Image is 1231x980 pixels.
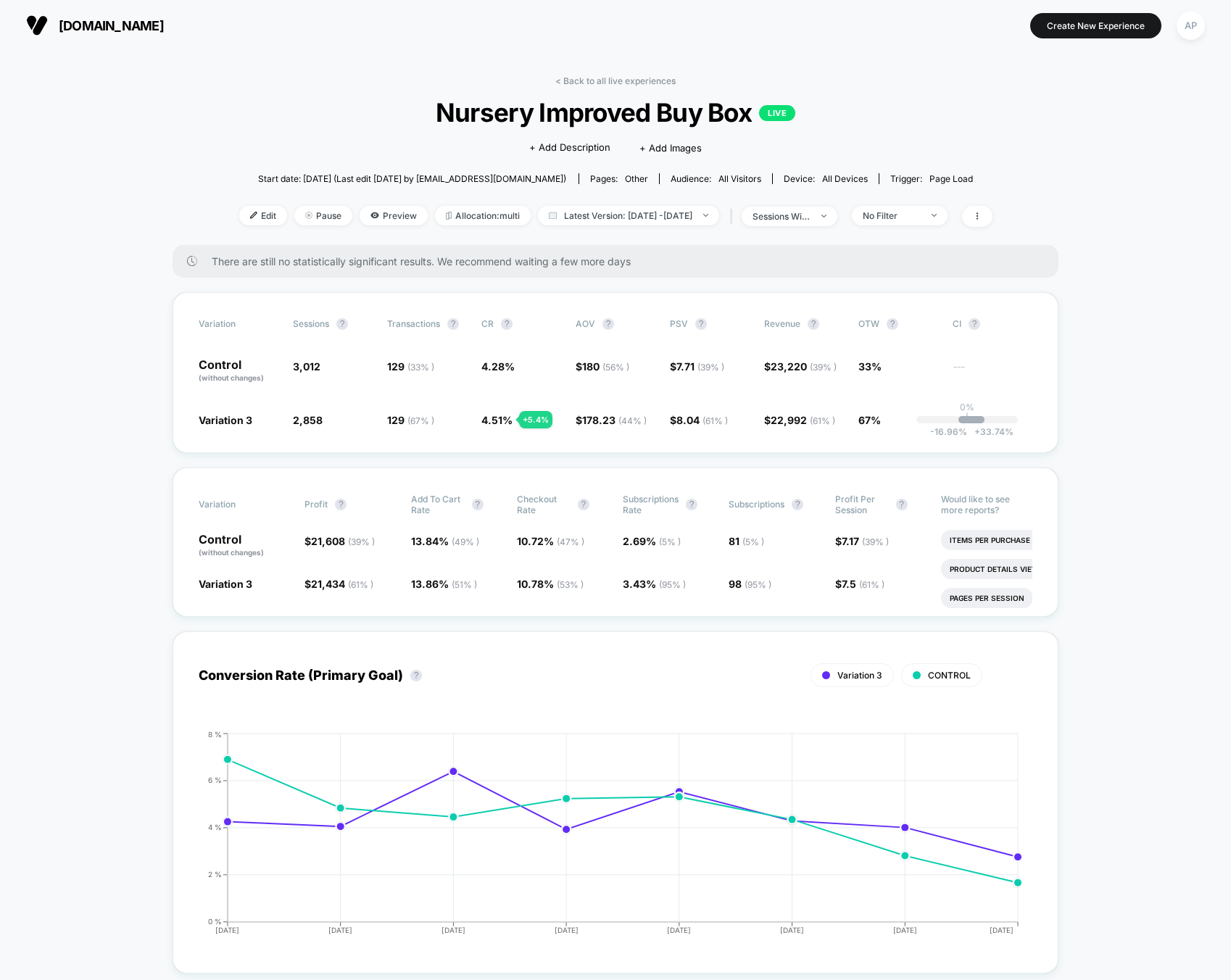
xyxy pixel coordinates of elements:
[771,414,835,426] span: 22,992
[184,730,1018,947] div: CONVERSION_RATE
[293,318,329,329] span: Sessions
[549,212,557,219] img: calendar
[472,499,484,510] button: ?
[974,426,980,437] span: +
[582,360,629,373] span: 180
[695,318,707,330] button: ?
[293,360,320,373] span: 3,012
[529,141,610,155] span: + Add Description
[199,318,278,330] span: Variation
[576,360,629,373] span: $
[966,412,969,423] p: |
[670,360,724,373] span: $
[771,360,837,373] span: 23,220
[557,579,584,590] span: ( 53 % )
[336,318,348,330] button: ?
[953,318,1032,330] span: CI
[481,414,513,426] span: 4.51 %
[538,206,719,225] span: Latest Version: [DATE] - [DATE]
[808,318,819,330] button: ?
[676,414,728,426] span: 8.04
[893,926,917,934] tspan: [DATE]
[411,578,477,590] span: 13.86 %
[199,494,278,515] span: Variation
[199,533,290,558] p: Control
[941,588,1033,608] li: Pages Per Session
[745,579,771,590] span: ( 95 % )
[576,318,595,329] span: AOV
[960,402,974,412] p: 0%
[753,211,811,222] div: sessions with impression
[810,415,835,426] span: ( 61 % )
[764,360,837,373] span: $
[590,173,648,184] div: Pages:
[671,173,761,184] div: Audience:
[670,414,728,426] span: $
[941,494,1032,515] p: Would like to see more reports?
[718,173,761,184] span: All Visitors
[1030,13,1161,38] button: Create New Experience
[1177,12,1205,40] div: AP
[407,362,434,373] span: ( 33 % )
[929,173,973,184] span: Page Load
[835,578,884,590] span: $
[676,360,724,373] span: 7.71
[941,530,1039,550] li: Items Per Purchase
[602,318,614,330] button: ?
[670,318,688,329] span: PSV
[729,499,784,510] span: Subscriptions
[212,255,1029,267] span: There are still no statistically significant results. We recommend waiting a few more days
[387,414,434,426] span: 129
[59,18,164,33] span: [DOMAIN_NAME]
[411,494,465,515] span: Add To Cart Rate
[555,926,579,934] tspan: [DATE]
[208,870,222,879] tspan: 2 %
[792,499,803,510] button: ?
[639,142,702,154] span: + Add Images
[862,536,889,547] span: ( 39 % )
[387,360,434,373] span: 129
[858,318,938,330] span: OTW
[726,206,742,227] span: |
[199,548,264,557] span: (without changes)
[258,173,566,184] span: Start date: [DATE] (Last edit [DATE] by [EMAIL_ADDRESS][DOMAIN_NAME])
[842,578,884,590] span: 7.5
[311,535,375,547] span: 21,608
[702,415,728,426] span: ( 61 % )
[311,578,373,590] span: 21,434
[863,210,921,221] div: No Filter
[304,535,375,547] span: $
[576,414,647,426] span: $
[667,926,691,934] tspan: [DATE]
[447,318,459,330] button: ?
[582,414,647,426] span: 178.23
[305,212,312,219] img: end
[932,214,937,217] img: end
[452,579,477,590] span: ( 51 % )
[890,173,973,184] div: Trigger:
[842,535,889,547] span: 7.17
[411,535,479,547] span: 13.84 %
[837,670,882,681] span: Variation 3
[858,360,882,373] span: 33%
[387,318,440,329] span: Transactions
[887,318,898,330] button: ?
[659,579,686,590] span: ( 95 % )
[729,578,771,590] span: 98
[517,535,584,547] span: 10.72 %
[835,535,889,547] span: $
[697,362,724,373] span: ( 39 % )
[481,360,515,373] span: 4.28 %
[703,214,708,217] img: end
[519,411,552,428] div: + 5.4 %
[239,206,287,225] span: Edit
[1172,11,1209,41] button: AP
[452,536,479,547] span: ( 49 % )
[407,415,434,426] span: ( 67 % )
[780,926,804,934] tspan: [DATE]
[759,105,795,121] p: LIVE
[481,318,494,329] span: CR
[858,414,881,426] span: 67%
[625,173,648,184] span: other
[435,206,531,225] span: Allocation: multi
